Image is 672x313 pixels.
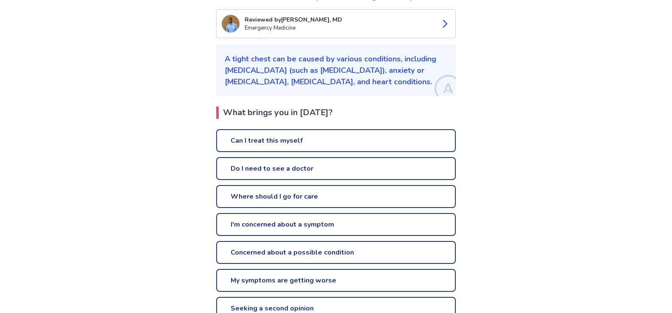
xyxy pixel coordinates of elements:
[216,157,456,180] a: Do I need to see a doctor
[216,241,456,264] a: Concerned about a possible condition
[216,9,456,38] a: Tomas DiazReviewed by[PERSON_NAME], MDEmergency Medicine
[216,213,456,236] a: I'm concerned about a symptom
[225,53,447,88] p: A tight chest can be caused by various conditions, including [MEDICAL_DATA] (such as [MEDICAL_DAT...
[216,185,456,208] a: Where should I go for care
[245,24,433,33] p: Emergency Medicine
[216,106,456,119] h2: What brings you in [DATE]?
[216,129,456,152] a: Can I treat this myself
[222,15,240,33] img: Tomas Diaz
[216,269,456,292] a: My symptoms are getting worse
[245,15,433,24] p: Reviewed by [PERSON_NAME], MD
